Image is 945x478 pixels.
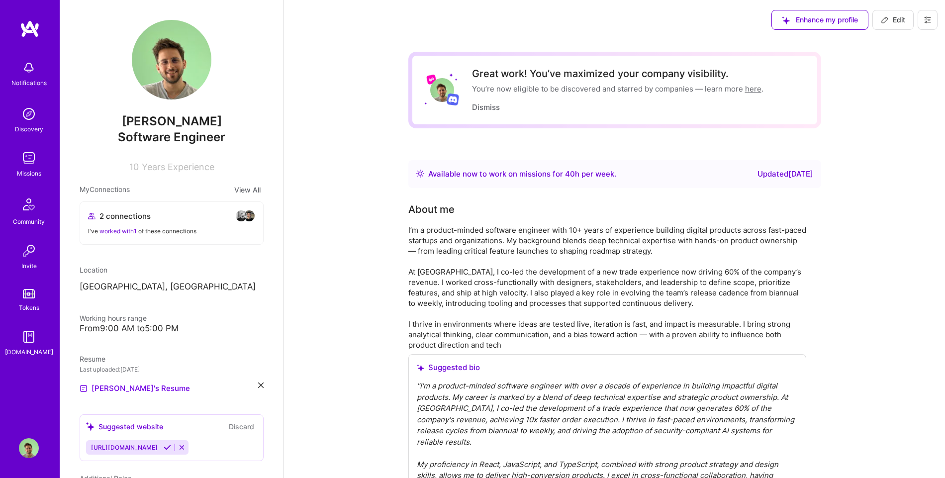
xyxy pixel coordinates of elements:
[86,422,94,431] i: icon SuggestedTeams
[231,184,264,195] button: View All
[99,211,151,221] span: 2 connections
[472,102,500,112] button: Dismiss
[13,216,45,227] div: Community
[20,20,40,38] img: logo
[80,281,264,293] p: [GEOGRAPHIC_DATA], [GEOGRAPHIC_DATA]
[88,226,255,236] div: I've of these connections
[129,162,139,172] span: 10
[417,364,424,372] i: icon SuggestedTeams
[118,130,225,144] span: Software Engineer
[19,438,39,458] img: User Avatar
[881,15,905,25] span: Edit
[757,168,813,180] div: Updated [DATE]
[178,444,186,451] i: Reject
[16,438,41,458] a: User Avatar
[80,201,264,245] button: 2 connectionsavataravatarI've worked with1 of these connections
[408,225,806,350] div: I’m a product-minded software engineer with 10+ years of experience building digital products acr...
[88,212,95,220] i: icon Collaborator
[472,68,763,80] div: Great work! You’ve maximized your company visibility.
[86,421,163,432] div: Suggested website
[80,382,190,394] a: [PERSON_NAME]'s Resume
[164,444,171,451] i: Accept
[745,84,761,94] a: here
[417,363,798,373] div: Suggested bio
[5,347,53,357] div: [DOMAIN_NAME]
[872,10,914,30] button: Edit
[80,265,264,275] div: Location
[99,227,137,235] span: worked with 1
[80,384,88,392] img: Resume
[132,20,211,99] img: User Avatar
[226,421,257,432] button: Discard
[416,170,424,178] img: Availability
[15,124,43,134] div: Discovery
[80,114,264,129] span: [PERSON_NAME]
[80,323,264,334] div: From 9:00 AM to 5:00 PM
[19,104,39,124] img: discovery
[235,210,247,222] img: avatar
[428,168,616,180] div: Available now to work on missions for h per week .
[80,314,147,322] span: Working hours range
[11,78,47,88] div: Notifications
[258,382,264,388] i: icon Close
[19,327,39,347] img: guide book
[447,93,459,105] img: Discord logo
[80,355,105,363] span: Resume
[430,78,454,102] img: User Avatar
[142,162,214,172] span: Years Experience
[19,58,39,78] img: bell
[19,241,39,261] img: Invite
[472,84,763,94] div: You’re now eligible to be discovered and starred by companies — learn more .
[17,192,41,216] img: Community
[426,74,437,85] img: Lyft logo
[17,168,41,179] div: Missions
[19,302,39,313] div: Tokens
[408,202,455,217] div: About me
[23,289,35,298] img: tokens
[91,444,158,451] span: [URL][DOMAIN_NAME]
[243,210,255,222] img: avatar
[80,184,130,195] span: My Connections
[21,261,37,271] div: Invite
[565,169,575,179] span: 40
[19,148,39,168] img: teamwork
[80,364,264,375] div: Last uploaded: [DATE]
